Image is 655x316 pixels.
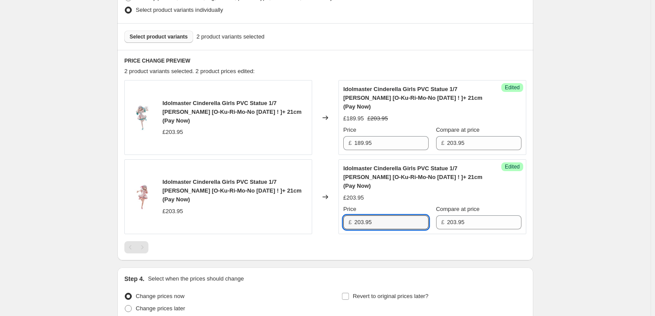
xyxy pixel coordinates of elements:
span: £ [441,140,444,146]
img: Idolmaster-Cinderella-Girls-PVC-Statue-1-7-Hayate-0_80x.jpg [129,105,155,131]
span: Change prices later [136,305,185,312]
span: Compare at price [436,206,480,212]
span: £203.95 [367,115,388,122]
span: Revert to original prices later? [353,293,429,299]
span: Idolmaster Cinderella Girls PVC Statue 1/7 [PERSON_NAME] [O-Ku-Ri-Mo-No [DATE] ! ]+ 21cm (Pay Now) [162,100,302,124]
span: £ [441,219,444,225]
span: Price [343,206,356,212]
span: Idolmaster Cinderella Girls PVC Statue 1/7 [PERSON_NAME] [O-Ku-Ri-Mo-No [DATE] ! ]+ 21cm (Pay Now) [343,165,482,189]
span: £203.95 [343,194,364,201]
span: Select product variants [130,33,188,40]
span: £189.95 [343,115,364,122]
span: Change prices now [136,293,184,299]
img: Idolmaster-Cinderella-Girls-PVC-Statue-1-7-Nagi-HI-0_80x.jpg [129,184,155,210]
span: £203.95 [162,208,183,214]
h6: PRICE CHANGE PREVIEW [124,57,526,64]
span: £ [349,219,352,225]
span: Idolmaster Cinderella Girls PVC Statue 1/7 [PERSON_NAME] [O-Ku-Ri-Mo-No [DATE] ! ]+ 21cm (Pay Now) [343,86,482,110]
button: Select product variants [124,31,193,43]
p: Select when the prices should change [148,274,244,283]
span: Idolmaster Cinderella Girls PVC Statue 1/7 [PERSON_NAME] [O-Ku-Ri-Mo-No [DATE] ! ]+ 21cm (Pay Now) [162,179,302,203]
span: Select product variants individually [136,7,223,13]
span: 2 product variants selected. 2 product prices edited: [124,68,255,74]
h2: Step 4. [124,274,144,283]
span: £ [349,140,352,146]
span: Edited [505,84,520,91]
span: £203.95 [162,129,183,135]
span: 2 product variants selected [197,32,264,41]
span: Compare at price [436,126,480,133]
nav: Pagination [124,241,148,253]
span: Price [343,126,356,133]
span: Edited [505,163,520,170]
